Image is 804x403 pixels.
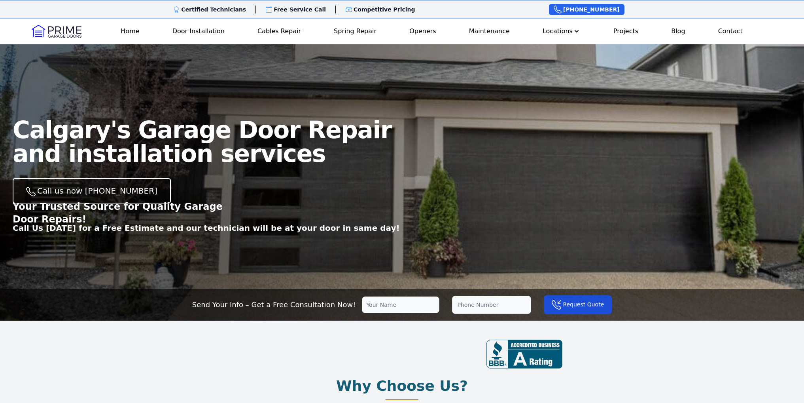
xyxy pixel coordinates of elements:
[13,178,171,203] a: Call us now [PHONE_NUMBER]
[13,116,392,167] span: Calgary's Garage Door Repair and installation services
[13,222,400,234] p: Call Us [DATE] for a Free Estimate and our technician will be at your door in same day!
[452,296,531,314] input: Phone Number
[274,6,326,13] p: Free Service Call
[549,4,624,15] a: [PHONE_NUMBER]
[331,23,380,39] a: Spring Repair
[169,23,228,39] a: Door Installation
[354,6,415,13] p: Competitive Pricing
[336,378,468,394] h2: Why Choose Us?
[406,23,439,39] a: Openers
[668,23,688,39] a: Blog
[32,25,81,38] img: Logo
[181,6,246,13] p: Certified Technicians
[13,200,240,226] p: Your Trusted Source for Quality Garage Door Repairs!
[362,297,439,313] input: Your Name
[544,295,612,314] button: Request Quote
[715,23,746,39] a: Contact
[610,23,641,39] a: Projects
[539,23,584,39] button: Locations
[192,299,356,310] p: Send Your Info – Get a Free Consultation Now!
[466,23,513,39] a: Maintenance
[486,340,562,369] img: BBB-review
[254,23,304,39] a: Cables Repair
[117,23,142,39] a: Home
